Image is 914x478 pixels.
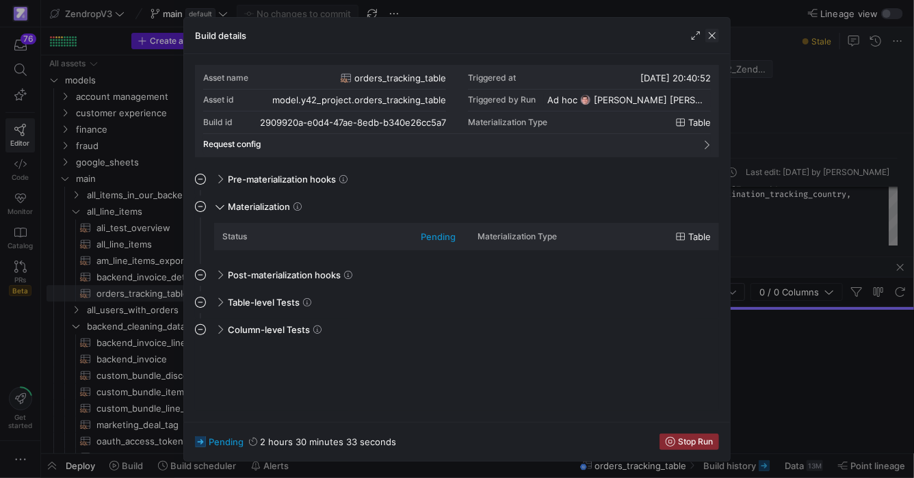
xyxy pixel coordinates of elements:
[228,269,341,280] span: Post-materialization hooks
[468,95,536,105] div: Triggered by Run
[544,92,711,107] button: Ad hochttps://storage.googleapis.com/y42-prod-data-exchange/images/G2kHvxVlt02YItTmblwfhPy4mK5SfU...
[468,118,547,127] span: Materialization Type
[203,73,248,83] div: Asset name
[203,95,234,105] div: Asset id
[421,231,456,242] div: pending
[195,291,719,313] mat-expansion-panel-header: Table-level Tests
[468,73,516,83] div: Triggered at
[354,72,446,83] span: orders_tracking_table
[478,232,557,241] div: Materialization Type
[547,94,577,105] span: Ad hoc
[209,436,244,447] span: pending
[640,72,711,83] span: [DATE] 20:40:52
[228,201,290,212] span: Materialization
[580,94,591,105] img: https://storage.googleapis.com/y42-prod-data-exchange/images/G2kHvxVlt02YItTmblwfhPy4mK5SfUxFU6Tr...
[195,30,246,41] h3: Build details
[222,232,247,241] div: Status
[195,223,719,264] div: Materialization
[203,140,694,149] mat-panel-title: Request config
[228,297,300,308] span: Table-level Tests
[195,264,719,286] mat-expansion-panel-header: Post-materialization hooks
[678,437,713,447] span: Stop Run
[260,117,446,128] div: 2909920a-e0d4-47ae-8edb-b340e26cc5a7
[228,324,310,335] span: Column-level Tests
[195,168,719,190] mat-expansion-panel-header: Pre-materialization hooks
[260,436,396,447] y42-duration: 2 hours 30 minutes 33 seconds
[203,118,233,127] div: Build id
[195,196,719,217] mat-expansion-panel-header: Materialization
[228,174,336,185] span: Pre-materialization hooks
[195,319,719,341] mat-expansion-panel-header: Column-level Tests
[272,94,446,105] div: model.y42_project.orders_tracking_table
[594,94,707,105] span: [PERSON_NAME] [PERSON_NAME] [PERSON_NAME]
[688,117,711,128] span: table
[203,134,711,155] mat-expansion-panel-header: Request config
[688,231,711,242] span: table
[660,434,719,450] button: Stop Run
